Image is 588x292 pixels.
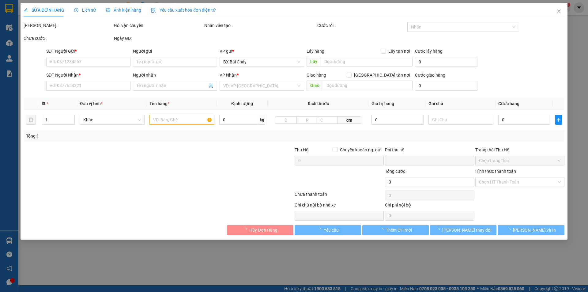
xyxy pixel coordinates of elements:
span: loading [506,228,513,232]
div: Ghi chú nội bộ nhà xe [295,202,384,211]
span: Lấy hàng [307,49,324,54]
div: Gói vận chuyển: [114,22,203,29]
input: VD: Bàn, Ghế [149,115,214,125]
span: clock-circle [74,8,78,12]
th: Ghi chú [426,98,496,110]
div: Người gửi [133,48,217,55]
span: loading [379,228,386,232]
div: Người nhận [133,72,217,78]
span: user-add [209,83,214,88]
span: [PERSON_NAME] thay đổi [442,227,491,233]
button: Hủy Đơn Hàng [227,225,293,235]
span: Ảnh kiện hàng [106,8,141,13]
span: Hủy Đơn Hàng [249,227,277,233]
label: Cước lấy hàng [415,49,443,54]
div: Nhân viên tạo: [204,22,316,29]
button: Yêu cầu [295,225,361,235]
span: SL [42,101,47,106]
input: R [296,116,318,124]
div: VP gửi [220,48,304,55]
span: Kích thước [308,101,329,106]
span: edit [24,8,28,12]
div: Chi phí nội bộ [385,202,474,211]
input: D [275,116,297,124]
button: Thêm ĐH mới [362,225,429,235]
span: [GEOGRAPHIC_DATA] tận nơi [352,72,413,78]
span: [PERSON_NAME] và In [513,227,556,233]
span: Yêu cầu [324,227,339,233]
strong: 1900088888 [49,18,72,23]
input: Cước giao hàng [415,81,477,91]
button: Close [550,3,567,20]
div: Ngày GD: [114,35,203,42]
span: Giao hàng [307,73,326,78]
span: Thu Hộ [295,147,309,152]
img: logo [6,8,27,28]
input: C [318,116,337,124]
span: close [556,9,561,14]
span: Lấy tận nơi [386,48,413,55]
input: Cước lấy hàng [415,57,477,67]
span: Giá trị hàng [371,101,394,106]
span: Chọn trạng thái [479,156,561,165]
div: Chưa cước : [24,35,113,42]
span: 0988129295 [51,45,73,50]
span: Đơn vị tính [80,101,103,106]
span: Thêm ĐH mới [386,227,412,233]
span: Chuyển khoản ng. gửi [337,146,384,153]
span: Cước hàng [498,101,519,106]
div: Cước rồi : [317,22,406,29]
span: Giao [307,81,323,90]
span: [PERSON_NAME] [16,45,73,50]
span: loading [243,228,249,232]
div: [PERSON_NAME]: [24,22,113,29]
span: Tổng cước [385,169,405,174]
span: HOTLINE : [29,18,49,23]
span: kg [259,115,265,125]
span: cm [337,116,361,124]
span: Yêu cầu xuất hóa đơn điện tử [151,8,216,13]
span: SỬA ĐƠN HÀNG [24,8,64,13]
span: BX Bãi Cháy [224,57,300,66]
span: plus [556,117,562,122]
img: icon [151,8,156,13]
span: 40 [PERSON_NAME] - [GEOGRAPHIC_DATA] [29,24,72,33]
div: SĐT Người Nhận [46,72,130,78]
span: Lịch sử [74,8,96,13]
span: loading [317,228,324,232]
button: [PERSON_NAME] và In [498,225,564,235]
button: [PERSON_NAME] thay đổi [430,225,496,235]
span: Tên hàng [149,101,169,106]
input: Ghi Chú [429,115,494,125]
div: Tổng: 1 [26,133,227,139]
span: VP Nhận [220,73,237,78]
span: Định lượng [231,101,253,106]
strong: CÔNG TY TNHH DV DU LỊCH HẢI VÂN TRAVEL - VÂN ANH EXPRESS [29,3,94,17]
label: Cước giao hàng [415,73,445,78]
input: Dọc đường [321,57,413,66]
div: Trạng thái Thu Hộ [475,146,564,153]
span: loading [435,228,442,232]
div: SĐT Người Gửi [46,48,130,55]
span: Khác [84,115,141,124]
button: plus [556,115,562,125]
button: delete [26,115,36,125]
label: Hình thức thanh toán [475,169,516,174]
span: picture [106,8,110,12]
input: Dọc đường [323,81,413,90]
div: Chưa thanh toán [294,191,384,202]
span: Lấy [307,57,321,66]
div: Phí thu hộ [385,146,474,156]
